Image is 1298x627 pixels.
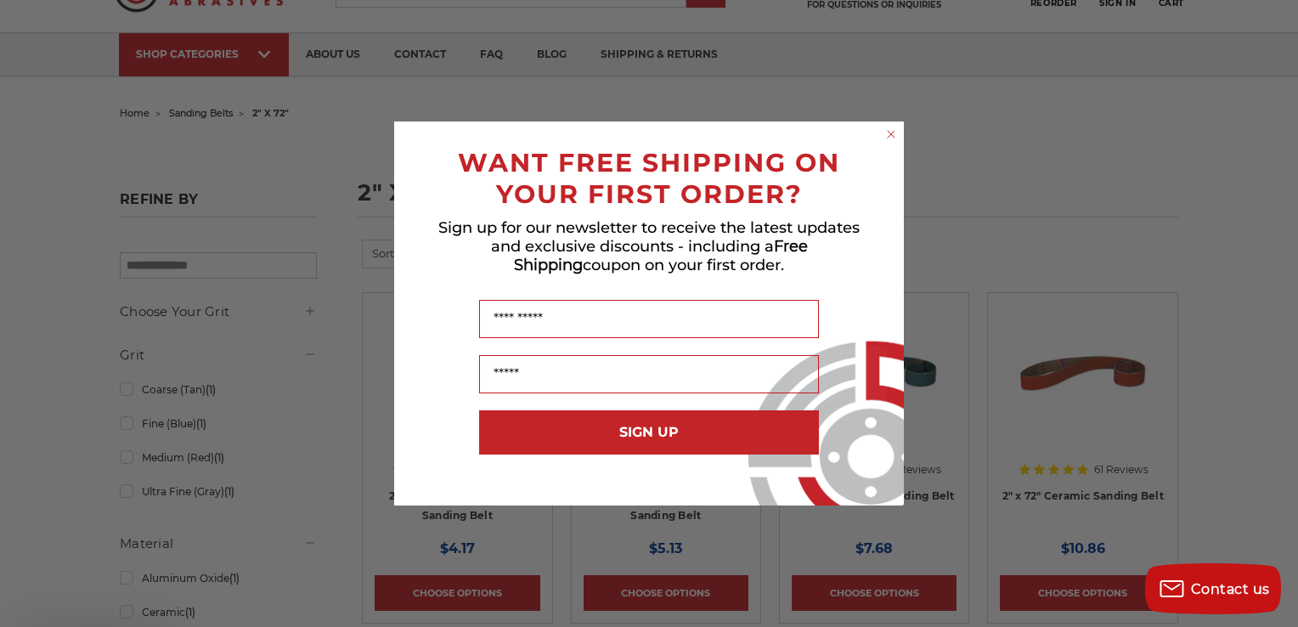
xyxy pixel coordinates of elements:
button: Close dialog [883,126,900,143]
span: Contact us [1191,581,1270,597]
button: SIGN UP [479,410,819,455]
span: Sign up for our newsletter to receive the latest updates and exclusive discounts - including a co... [438,218,860,274]
input: Email [479,355,819,393]
span: Free Shipping [514,237,808,274]
span: WANT FREE SHIPPING ON YOUR FIRST ORDER? [458,147,840,210]
button: Contact us [1145,563,1281,614]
